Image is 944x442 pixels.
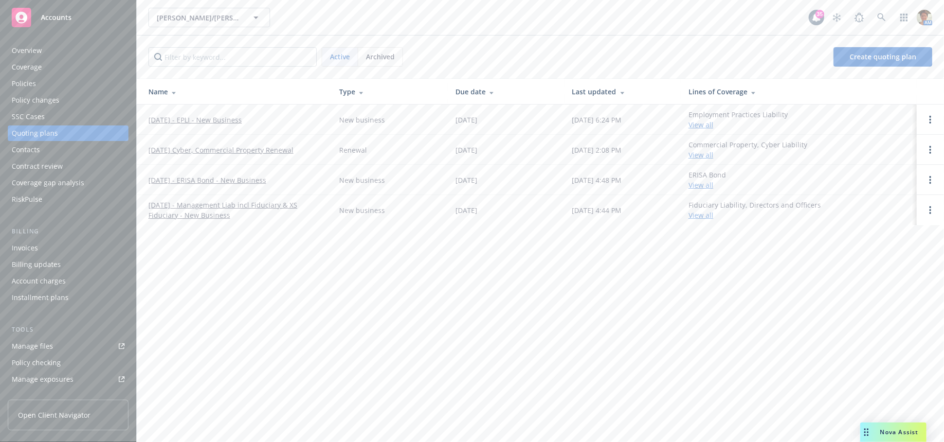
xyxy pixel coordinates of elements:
[8,159,128,174] a: Contract review
[917,10,932,25] img: photo
[827,8,847,27] a: Stop snowing
[925,114,936,125] a: Open options
[8,371,128,387] a: Manage exposures
[12,371,73,387] div: Manage exposures
[816,10,824,18] div: 35
[455,87,556,97] div: Due date
[689,140,807,160] div: Commercial Property, Cyber Liability
[8,76,128,91] a: Policies
[330,52,350,62] span: Active
[880,428,919,436] span: Nova Assist
[12,388,75,404] div: Manage certificates
[8,273,128,289] a: Account charges
[925,144,936,156] a: Open options
[455,175,477,185] div: [DATE]
[8,175,128,191] a: Coverage gap analysis
[339,145,367,155] div: Renewal
[18,410,91,420] span: Open Client Navigator
[339,87,440,97] div: Type
[689,200,821,220] div: Fiduciary Liability, Directors and Officers
[572,145,622,155] div: [DATE] 2:08 PM
[8,92,128,108] a: Policy changes
[148,8,270,27] button: [PERSON_NAME]/[PERSON_NAME] Construction, Inc.
[8,338,128,354] a: Manage files
[12,290,69,305] div: Installment plans
[860,423,926,442] button: Nova Assist
[148,87,324,97] div: Name
[12,273,66,289] div: Account charges
[339,205,385,215] div: New business
[689,87,909,97] div: Lines of Coverage
[8,125,128,141] a: Quoting plans
[925,174,936,186] a: Open options
[689,150,713,159] a: View all
[339,115,385,125] div: New business
[12,76,36,91] div: Policies
[148,175,266,185] a: [DATE] - ERISA Bond - New Business
[925,204,936,216] a: Open options
[860,423,872,442] div: Drag to move
[8,240,128,256] a: Invoices
[8,109,128,124] a: SSC Cases
[12,142,40,158] div: Contacts
[850,8,869,27] a: Report a Bug
[8,257,128,272] a: Billing updates
[8,4,128,31] a: Accounts
[12,257,61,272] div: Billing updates
[689,170,726,190] div: ERISA Bond
[12,109,45,124] div: SSC Cases
[8,325,128,335] div: Tools
[894,8,914,27] a: Switch app
[572,87,673,97] div: Last updated
[8,355,128,371] a: Policy checking
[41,14,72,21] span: Accounts
[157,13,241,23] span: [PERSON_NAME]/[PERSON_NAME] Construction, Inc.
[366,52,395,62] span: Archived
[12,240,38,256] div: Invoices
[8,142,128,158] a: Contacts
[689,120,713,129] a: View all
[455,115,477,125] div: [DATE]
[8,388,128,404] a: Manage certificates
[872,8,891,27] a: Search
[689,180,713,190] a: View all
[455,145,477,155] div: [DATE]
[8,227,128,236] div: Billing
[148,200,324,220] a: [DATE] - Management Liab incl Fiduciary & XS Fiduciary - New Business
[12,92,59,108] div: Policy changes
[572,115,622,125] div: [DATE] 6:24 PM
[12,175,84,191] div: Coverage gap analysis
[8,43,128,58] a: Overview
[834,47,932,67] a: Create quoting plan
[148,115,242,125] a: [DATE] - EPLI - New Business
[12,125,58,141] div: Quoting plans
[8,59,128,75] a: Coverage
[12,159,63,174] div: Contract review
[148,47,317,67] input: Filter by keyword...
[148,145,293,155] a: [DATE] Cyber, Commercial Property Renewal
[455,205,477,215] div: [DATE]
[8,290,128,305] a: Installment plans
[12,192,42,207] div: RiskPulse
[12,43,42,58] div: Overview
[12,355,61,371] div: Policy checking
[12,59,42,75] div: Coverage
[8,192,128,207] a: RiskPulse
[850,52,916,61] span: Create quoting plan
[689,109,788,130] div: Employment Practices Liability
[689,211,713,220] a: View all
[572,205,622,215] div: [DATE] 4:44 PM
[572,175,622,185] div: [DATE] 4:48 PM
[12,338,53,354] div: Manage files
[339,175,385,185] div: New business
